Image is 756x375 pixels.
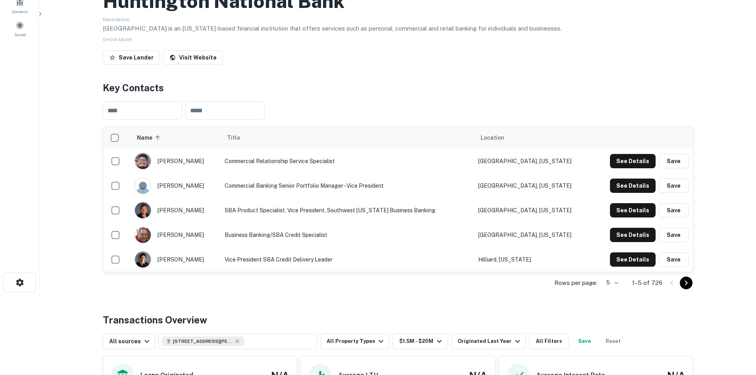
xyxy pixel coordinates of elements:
[103,37,132,42] span: SHOW MORE
[659,228,689,242] button: Save
[135,202,151,218] img: 1516857864609
[135,227,151,243] img: 1517375855262
[135,227,216,243] div: [PERSON_NAME]
[131,127,220,149] th: Name
[221,127,475,149] th: Title
[103,127,693,272] div: scrollable content
[103,81,693,95] h4: Key Contacts
[103,333,155,349] button: All sources
[135,178,151,194] img: 9c8pery4andzj6ohjkjp54ma2
[474,173,592,198] td: [GEOGRAPHIC_DATA], [US_STATE]
[458,337,522,346] div: Originated Last Year
[135,153,151,169] img: 1636475655809
[109,337,152,346] div: All sources
[103,17,130,22] span: Description
[103,50,160,65] button: Save Lender
[474,149,592,173] td: [GEOGRAPHIC_DATA], [US_STATE]
[474,127,592,149] th: Location
[610,228,656,242] button: See Details
[659,252,689,267] button: Save
[610,179,656,193] button: See Details
[610,252,656,267] button: See Details
[221,247,475,272] td: Vice President SBA Credit Delivery Leader
[14,31,26,38] span: Saved
[12,8,28,15] span: Contacts
[610,154,656,168] button: See Details
[103,24,693,33] p: [GEOGRAPHIC_DATA] is an [US_STATE]-based financial institution that offers services such as perso...
[529,333,569,349] button: All Filters
[320,333,389,349] button: All Property Types
[610,203,656,217] button: See Details
[221,173,475,198] td: Commercial Banking Senior Portfolio Manager - Vice President
[2,18,37,39] a: Saved
[659,203,689,217] button: Save
[221,198,475,223] td: SBA Product Specialist, Vice President, Southwest [US_STATE] Business Banking
[600,333,626,349] button: Reset
[158,333,317,349] button: [STREET_ADDRESS][PERSON_NAME]
[680,277,693,289] button: Go to next page
[632,278,662,288] p: 1–5 of 726
[221,149,475,173] td: Commercial Relationship Service Specialist
[474,223,592,247] td: [GEOGRAPHIC_DATA], [US_STATE]
[135,202,216,219] div: [PERSON_NAME]
[135,251,216,268] div: [PERSON_NAME]
[659,154,689,168] button: Save
[103,313,207,327] h4: Transactions Overview
[659,179,689,193] button: Save
[163,50,223,65] a: Visit Website
[572,333,597,349] button: Save your search to get updates of matches that match your search criteria.
[451,333,526,349] button: Originated Last Year
[481,133,504,142] span: Location
[173,338,233,345] span: [STREET_ADDRESS][PERSON_NAME]
[135,177,216,194] div: [PERSON_NAME]
[392,333,448,349] button: $1.5M - $20M
[135,153,216,169] div: [PERSON_NAME]
[554,278,597,288] p: Rows per page:
[135,252,151,267] img: 1644257647189
[221,223,475,247] td: Business Banking/SBA Credit Specialist
[137,133,163,142] span: Name
[474,198,592,223] td: [GEOGRAPHIC_DATA], [US_STATE]
[474,247,592,272] td: Hilliard, [US_STATE]
[600,277,619,288] div: 5
[227,133,250,142] span: Title
[716,312,756,350] iframe: Chat Widget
